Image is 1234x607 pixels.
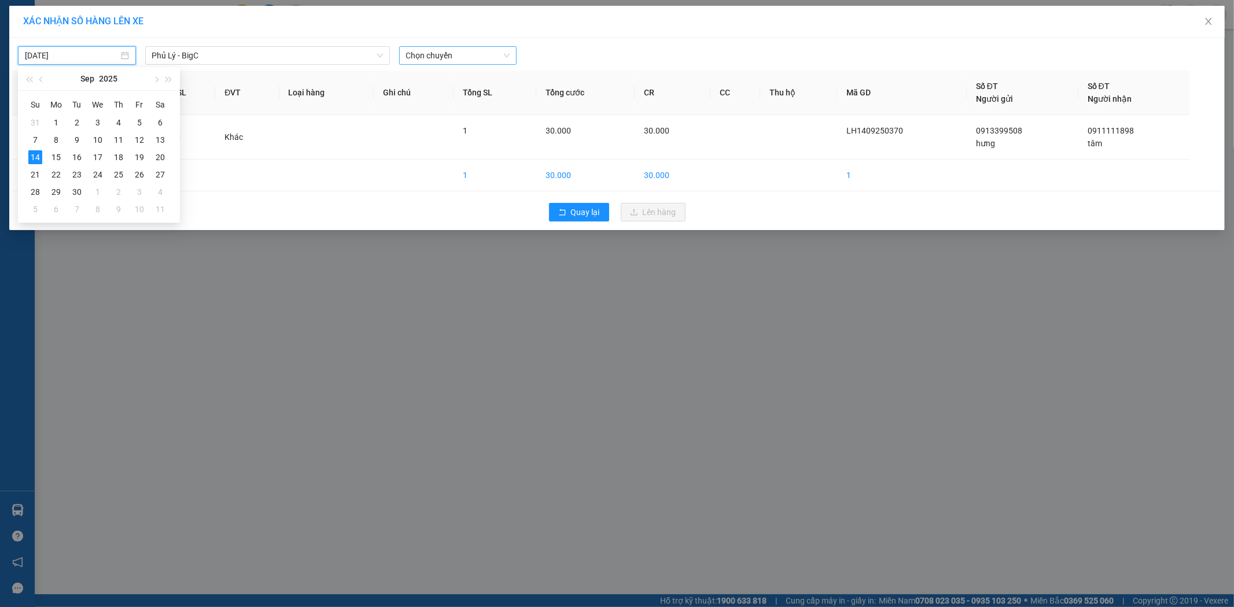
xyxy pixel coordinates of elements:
[25,95,46,114] th: Su
[1088,139,1102,148] span: tâm
[168,71,216,115] th: SL
[129,166,150,183] td: 2025-09-26
[153,202,167,216] div: 11
[976,82,998,91] span: Số ĐT
[129,183,150,201] td: 2025-10-03
[153,150,167,164] div: 20
[635,160,710,191] td: 30.000
[463,126,467,135] span: 1
[132,133,146,147] div: 12
[87,95,108,114] th: We
[150,166,171,183] td: 2025-09-27
[87,183,108,201] td: 2025-10-01
[374,71,454,115] th: Ghi chú
[25,131,46,149] td: 2025-09-07
[153,116,167,129] div: 6
[87,114,108,131] td: 2025-09-03
[150,131,171,149] td: 2025-09-13
[17,50,117,91] span: Chuyển phát nhanh: [GEOGRAPHIC_DATA] - [GEOGRAPHIC_DATA]
[108,183,129,201] td: 2025-10-02
[635,71,710,115] th: CR
[46,149,67,166] td: 2025-09-15
[108,131,129,149] td: 2025-09-11
[549,203,609,221] button: rollbackQuay lại
[70,185,84,199] div: 30
[49,116,63,129] div: 1
[108,95,129,114] th: Th
[621,203,686,221] button: uploadLên hàng
[70,168,84,182] div: 23
[46,114,67,131] td: 2025-09-01
[536,160,635,191] td: 30.000
[28,202,42,216] div: 5
[976,126,1022,135] span: 0913399508
[150,183,171,201] td: 2025-10-04
[150,149,171,166] td: 2025-09-20
[25,183,46,201] td: 2025-09-28
[837,160,967,191] td: 1
[87,149,108,166] td: 2025-09-17
[91,185,105,199] div: 1
[49,185,63,199] div: 29
[46,166,67,183] td: 2025-09-22
[129,131,150,149] td: 2025-09-12
[70,116,84,129] div: 2
[536,71,635,115] th: Tổng cước
[846,126,903,135] span: LH1409250370
[150,95,171,114] th: Sa
[67,131,87,149] td: 2025-09-09
[67,149,87,166] td: 2025-09-16
[150,114,171,131] td: 2025-09-06
[129,149,150,166] td: 2025-09-19
[112,202,126,216] div: 9
[87,131,108,149] td: 2025-09-10
[28,150,42,164] div: 14
[644,126,669,135] span: 30.000
[406,47,510,64] span: Chọn chuyến
[132,202,146,216] div: 10
[112,185,126,199] div: 2
[150,201,171,218] td: 2025-10-11
[132,168,146,182] div: 26
[70,202,84,216] div: 7
[25,114,46,131] td: 2025-08-31
[1088,126,1134,135] span: 0911111898
[215,71,279,115] th: ĐVT
[67,201,87,218] td: 2025-10-07
[46,183,67,201] td: 2025-09-29
[976,94,1013,103] span: Người gửi
[132,185,146,199] div: 3
[108,149,129,166] td: 2025-09-18
[46,131,67,149] td: 2025-09-08
[70,133,84,147] div: 9
[49,133,63,147] div: 8
[153,185,167,199] div: 4
[49,168,63,182] div: 22
[28,185,42,199] div: 28
[132,150,146,164] div: 19
[28,116,42,129] div: 31
[49,202,63,216] div: 6
[25,166,46,183] td: 2025-09-21
[152,47,383,64] span: Phủ Lý - BigC
[67,166,87,183] td: 2025-09-23
[129,114,150,131] td: 2025-09-05
[710,71,760,115] th: CC
[1192,6,1225,38] button: Close
[80,67,94,90] button: Sep
[91,116,105,129] div: 3
[760,71,837,115] th: Thu hộ
[108,201,129,218] td: 2025-10-09
[121,77,190,90] span: LH1409250370
[153,168,167,182] div: 27
[454,160,536,191] td: 1
[91,202,105,216] div: 8
[67,183,87,201] td: 2025-09-30
[67,95,87,114] th: Tu
[20,9,114,47] strong: CÔNG TY TNHH DỊCH VỤ DU LỊCH THỜI ĐẠI
[129,95,150,114] th: Fr
[25,149,46,166] td: 2025-09-14
[108,114,129,131] td: 2025-09-04
[153,133,167,147] div: 13
[837,71,967,115] th: Mã GD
